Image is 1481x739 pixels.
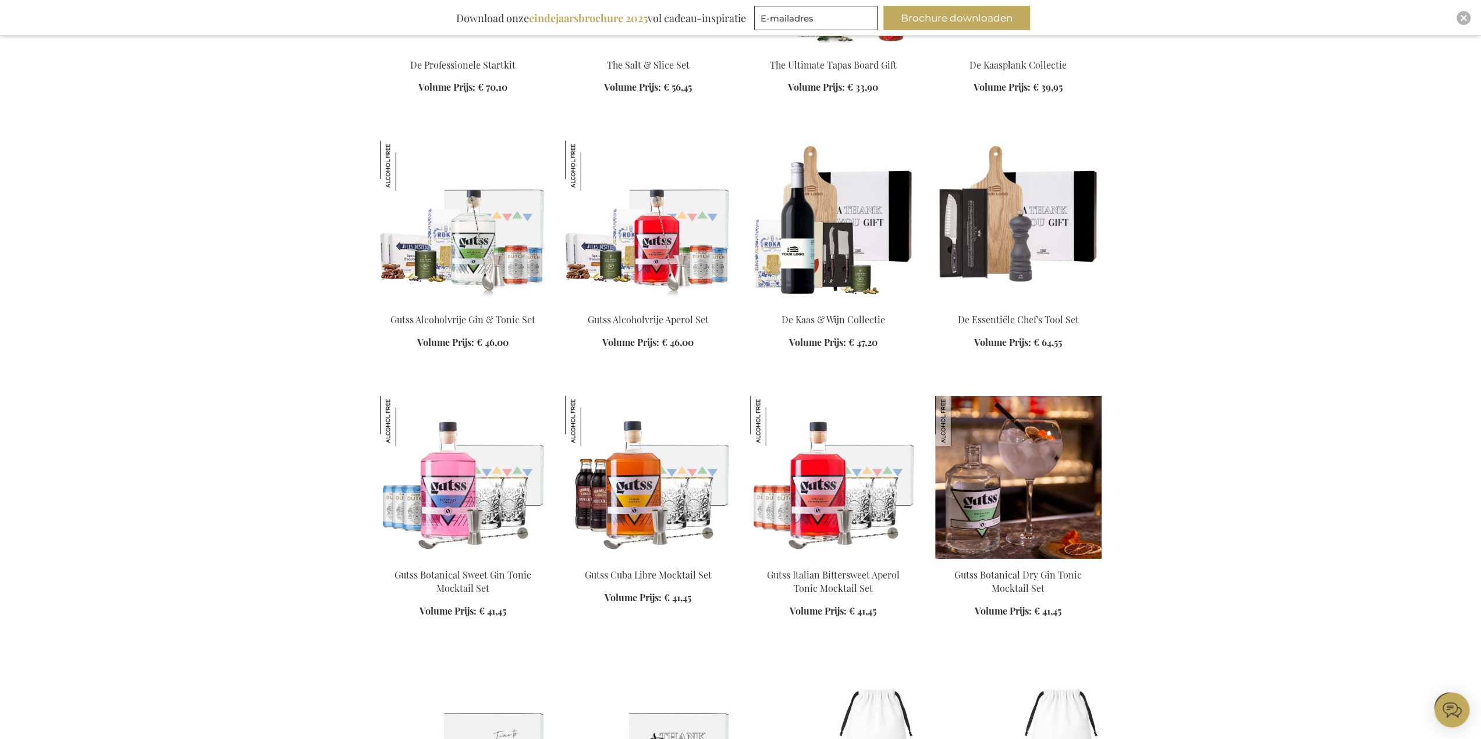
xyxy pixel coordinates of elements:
[750,396,917,559] img: Gutss Italian Bittersweet Aperol Tonic Mocktail Set
[479,605,506,617] span: € 41,45
[969,59,1067,71] a: De Kaasplank Collectie
[380,141,546,304] img: Gutss Non-Alcoholic Gin & Tonic Set
[529,11,648,25] b: eindejaarsbrochure 2025
[750,299,917,310] a: De Kaas & Wijn Collectie
[1033,81,1063,93] span: € 39,95
[605,591,691,605] a: Volume Prijs: € 41,45
[410,59,516,71] a: De Professionele Startkit
[935,396,1102,559] img: Gutss Botanical Dry Gin Tonic Mocktail Set
[380,299,546,310] a: Gutss Non-Alcoholic Gin & Tonic Set Gutss Alcoholvrije Gin & Tonic Set
[782,313,885,326] a: De Kaas & Wijn Collectie
[790,605,847,617] span: Volume Prijs:
[883,6,1030,30] button: Brochure downloaden
[750,554,917,565] a: Gutss Italian Bittersweet Aperol Tonic Mocktail Set Gutss Italian Bittersweet Aperol Tonic Mockta...
[478,81,507,93] span: € 70,10
[380,554,546,565] a: Gutss Botanical Sweet Gin Tonic Mocktail Set Gutss Botanical Sweet Gin Tonic Mocktail Set
[754,6,878,30] input: E-mailadres
[790,605,876,618] a: Volume Prijs: € 41,45
[935,44,1102,55] a: The Cheese Board Collection
[420,605,506,618] a: Volume Prijs: € 41,45
[1434,692,1469,727] iframe: belco-activator-frame
[602,336,659,348] span: Volume Prijs:
[974,336,1062,349] a: Volume Prijs: € 64,55
[754,6,881,34] form: marketing offers and promotions
[420,605,477,617] span: Volume Prijs:
[380,141,430,191] img: Gutss Alcoholvrije Gin & Tonic Set
[390,313,535,326] a: Gutss Alcoholvrije Gin & Tonic Set
[380,44,546,55] a: The Professional Starter Kit
[974,336,1031,348] span: Volume Prijs:
[770,59,897,71] a: The Ultimate Tapas Board Gift
[602,336,694,349] a: Volume Prijs: € 46,00
[935,396,985,446] img: Gutss Botanical Dry Gin Tonic Mocktail Set
[789,336,846,348] span: Volume Prijs:
[662,336,694,348] span: € 46,00
[847,81,878,93] span: € 33,90
[565,554,731,565] a: Gutss Cuba Libre Mocktail Set Gutss Cuba Libre Mocktail Set
[380,396,430,446] img: Gutss Botanical Sweet Gin Tonic Mocktail Set
[958,313,1079,326] a: De Essentiële Chef's Tool Set
[974,81,1063,94] a: Volume Prijs: € 39,95
[1457,11,1471,25] div: Close
[789,336,878,349] a: Volume Prijs: € 47,20
[565,141,615,191] img: Gutss Alcoholvrije Aperol Set
[849,605,876,617] span: € 41,45
[607,59,690,71] a: The Salt & Slice Set
[974,81,1031,93] span: Volume Prijs:
[788,81,878,94] a: Volume Prijs: € 33,90
[605,591,662,604] span: Volume Prijs:
[935,554,1102,565] a: Gutss Botanical Dry Gin Tonic Mocktail Set Gutss Botanical Dry Gin Tonic Mocktail Set
[664,591,691,604] span: € 41,45
[788,81,845,93] span: Volume Prijs:
[418,81,475,93] span: Volume Prijs:
[565,396,731,559] img: Gutss Cuba Libre Mocktail Set
[380,396,546,559] img: Gutss Botanical Sweet Gin Tonic Mocktail Set
[565,396,615,446] img: Gutss Cuba Libre Mocktail Set
[750,396,800,446] img: Gutss Italian Bittersweet Aperol Tonic Mocktail Set
[565,299,731,310] a: Gutss Non-Alcoholic Aperol Set Gutss Alcoholvrije Aperol Set
[565,44,731,55] a: The Salt & Slice Set Exclusive Business Gift
[395,569,531,594] a: Gutss Botanical Sweet Gin Tonic Mocktail Set
[750,44,917,55] a: The Ultimate Tapas Board Gift
[935,299,1102,310] a: De Essentiële Chef's Tool Set
[417,336,474,348] span: Volume Prijs:
[418,81,507,94] a: Volume Prijs: € 70,10
[935,141,1102,304] img: De Essentiële Chef's Tool Set
[750,141,917,304] img: De Kaas & Wijn Collectie
[1460,15,1467,22] img: Close
[417,336,509,349] a: Volume Prijs: € 46,00
[848,336,878,348] span: € 47,20
[585,569,712,581] a: Gutss Cuba Libre Mocktail Set
[663,81,692,93] span: € 56,45
[1033,336,1062,348] span: € 64,55
[477,336,509,348] span: € 46,00
[604,81,661,93] span: Volume Prijs:
[604,81,692,94] a: Volume Prijs: € 56,45
[565,141,731,304] img: Gutss Non-Alcoholic Aperol Set
[451,6,751,30] div: Download onze vol cadeau-inspiratie
[588,313,709,326] a: Gutss Alcoholvrije Aperol Set
[767,569,900,594] a: Gutss Italian Bittersweet Aperol Tonic Mocktail Set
